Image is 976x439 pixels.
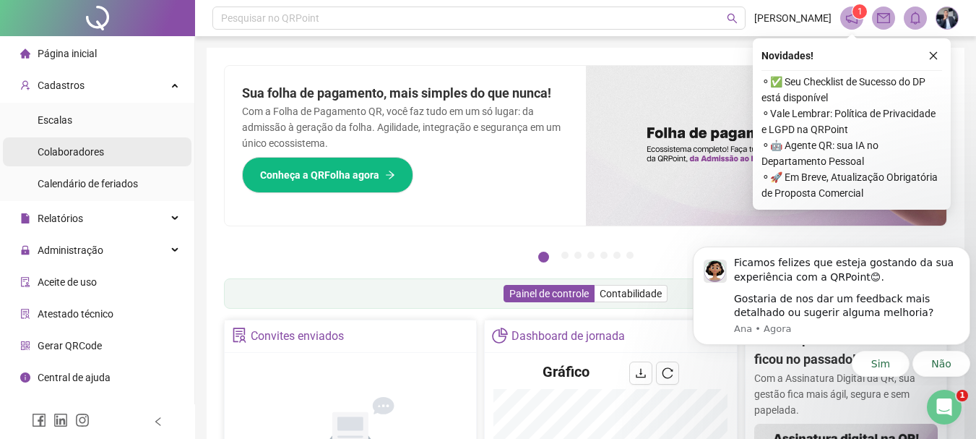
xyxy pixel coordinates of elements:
[38,146,104,158] span: Colaboradores
[232,328,247,343] span: solution
[20,309,30,319] span: solution
[20,213,30,223] span: file
[587,252,595,259] button: 4
[574,252,582,259] button: 3
[936,7,958,29] img: 49910
[153,417,163,427] span: left
[242,103,569,151] p: Com a Folha de Pagamento QR, você faz tudo em um só lugar: da admissão à geração da folha. Agilid...
[613,252,621,259] button: 6
[38,308,113,320] span: Atestado técnico
[928,51,938,61] span: close
[242,157,413,193] button: Conheça a QRFolha agora
[754,370,938,418] p: Com a Assinatura Digital da QR, sua gestão fica mais ágil, segura e sem papelada.
[251,324,344,349] div: Convites enviados
[761,106,942,137] span: ⚬ Vale Lembrar: Política de Privacidade e LGPD na QRPoint
[956,390,968,401] span: 1
[75,413,90,427] span: instagram
[242,83,569,103] h2: Sua folha de pagamento, mais simples do que nunca!
[20,277,30,287] span: audit
[561,252,569,259] button: 2
[38,48,97,59] span: Página inicial
[38,80,85,91] span: Cadastros
[492,328,507,343] span: pie-chart
[858,7,863,17] span: 1
[852,4,867,19] sup: 1
[877,12,890,25] span: mail
[38,114,72,126] span: Escalas
[32,413,46,427] span: facebook
[20,341,30,351] span: qrcode
[38,372,111,383] span: Central de ajuda
[38,276,97,288] span: Aceite de uso
[538,252,549,263] button: 1
[761,137,942,169] span: ⚬ 🤖 Agente QR: sua IA no Departamento Pessoal
[543,362,590,382] h4: Gráfico
[754,10,832,26] span: [PERSON_NAME]
[635,367,647,379] span: download
[38,178,138,189] span: Calendário de feriados
[38,340,102,351] span: Gerar QRCode
[385,170,395,180] span: arrow-right
[600,288,662,299] span: Contabilidade
[687,234,976,385] iframe: Intercom notifications mensagem
[626,252,634,259] button: 7
[727,13,738,24] span: search
[20,48,30,59] span: home
[509,288,589,299] span: Painel de controle
[260,167,379,183] span: Conheça a QRFolha agora
[761,169,942,201] span: ⚬ 🚀 Em Breve, Atualização Obrigatória de Proposta Comercial
[511,324,625,349] div: Dashboard de jornada
[909,12,922,25] span: bell
[20,372,30,383] span: info-circle
[927,390,962,425] iframe: Intercom live chat
[38,404,132,415] span: Clube QR - Beneficios
[53,413,68,427] span: linkedin
[20,245,30,255] span: lock
[761,48,813,64] span: Novidades !
[38,244,103,256] span: Administração
[662,367,673,379] span: reload
[20,80,30,90] span: user-add
[845,12,858,25] span: notification
[761,74,942,106] span: ⚬ ✅ Seu Checklist de Sucesso do DP está disponível
[586,66,947,226] img: banner%2F8d14a306-6205-4263-8e5b-06e9a85ad873.png
[600,252,608,259] button: 5
[38,213,83,224] span: Relatórios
